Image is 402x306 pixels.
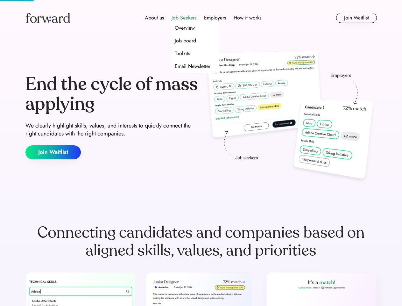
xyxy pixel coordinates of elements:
[175,50,190,57] div: Toolkits
[175,37,196,45] div: Job board
[25,75,199,114] div: End the cycle of mass applying
[25,224,377,259] div: Connecting candidates and companies based on aligned skills, values, and priorities
[204,48,377,186] img: hero-image.png
[172,14,196,22] div: Job Seekers
[234,14,261,22] div: How it works
[175,24,195,32] div: Overview
[25,145,81,159] button: Join Waitlist
[204,14,226,22] div: Employers
[25,13,70,23] img: Forward logo
[175,62,210,70] div: Email Newsletter
[25,122,199,138] div: We clearly highlight skills, values, and interests to quickly connect the right candidates with t...
[336,13,377,23] button: Join Waitlist
[145,14,164,22] div: About us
